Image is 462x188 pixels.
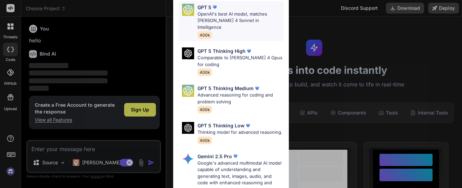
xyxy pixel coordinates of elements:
[182,85,194,97] img: Pick Models
[182,153,194,165] img: Pick Models
[198,11,283,31] p: OpenAI's best AI model, matches [PERSON_NAME] 4 Sonnet in Intelligence
[182,4,194,16] img: Pick Models
[245,122,251,129] img: premium
[182,122,194,134] img: Pick Models
[198,68,212,76] span: 400k
[198,129,282,136] p: Thinking model for advanced reasoning.
[198,122,245,129] p: GPT 5 Thinking Low
[232,153,239,160] img: premium
[198,4,211,11] p: GPT 5
[198,137,212,144] span: 400k
[211,4,218,11] img: premium
[198,92,283,105] p: Advanced reasoning for coding and problem solving
[198,55,283,68] p: Comparable to [PERSON_NAME] 4 Opus for coding
[198,85,254,92] p: GPT 5 Thinking Medium
[198,106,212,113] span: 400k
[246,48,252,55] img: premium
[254,85,260,92] img: premium
[198,47,246,55] p: GPT 5 Thinking High
[198,153,232,160] p: Gemini 2.5 Pro
[198,31,212,39] span: 400k
[182,47,194,59] img: Pick Models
